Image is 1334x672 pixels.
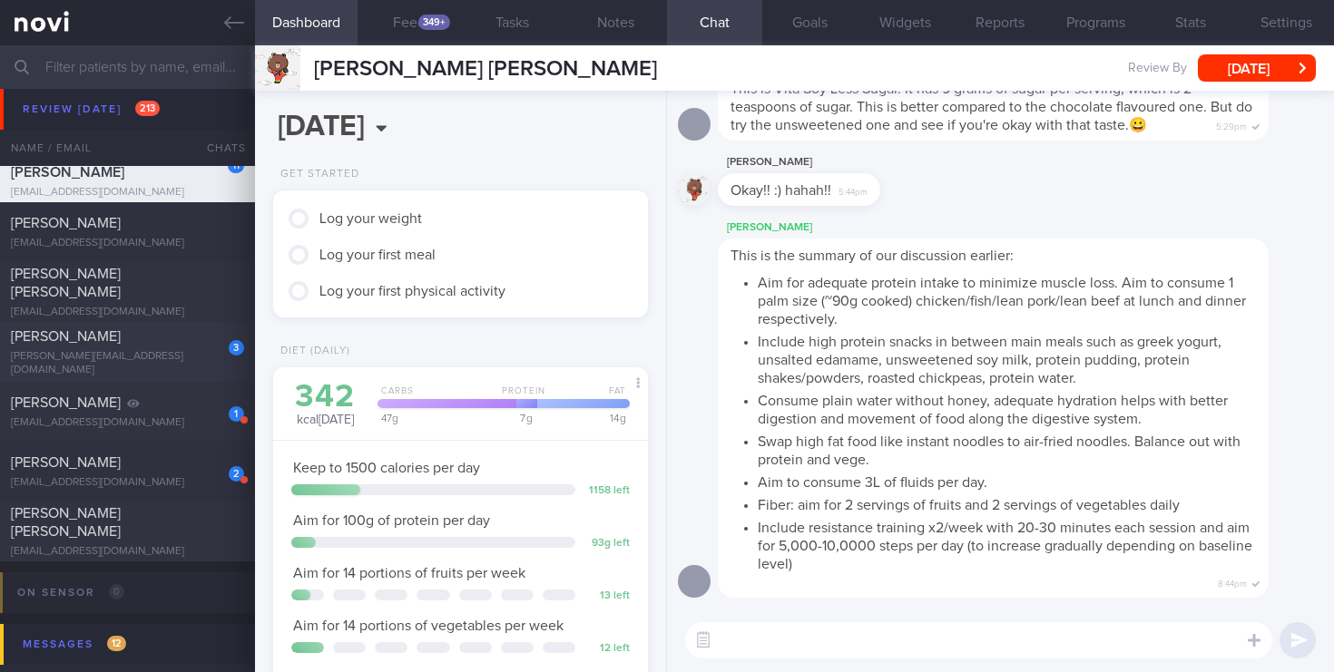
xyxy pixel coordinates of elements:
div: [EMAIL_ADDRESS][DOMAIN_NAME] [11,476,244,490]
span: 5:29pm [1216,116,1247,133]
div: Messages [18,632,131,657]
span: This is Vita Soy Less Sugar. It has 9 grams of sugar per serving, which is 2 teaspoons of sugar. ... [731,82,1252,132]
div: On sensor [13,580,129,605]
div: Carbs [372,385,500,408]
div: 1158 left [584,484,630,498]
div: Diet (Daily) [273,345,350,358]
div: [EMAIL_ADDRESS][DOMAIN_NAME] [11,126,244,140]
li: Consume plain water without honey, adequate hydration helps with better digestion and movement of... [758,387,1256,428]
div: 2 [229,466,244,482]
li: Aim for adequate protein intake to minimize muscle loss. Aim to consume 1 palm size (~90g cooked)... [758,269,1256,328]
span: [PERSON_NAME] [11,395,121,410]
div: [PERSON_NAME] [718,217,1323,239]
span: This is the summary of our discussion earlier: [731,248,1014,263]
span: 8:44pm [1218,573,1247,590]
div: 1 [229,406,244,422]
li: Swap high fat food like instant noodles to air-fried noodles. Balance out with protein and vege. [758,428,1256,469]
div: 47 g [372,413,516,424]
div: Protein [495,385,547,408]
span: 5:44pm [839,181,868,199]
span: [PERSON_NAME] [11,216,121,230]
div: [EMAIL_ADDRESS][DOMAIN_NAME] [11,186,244,200]
div: [PERSON_NAME] [718,151,935,173]
li: Aim to consume 3L of fluids per day. [758,469,1256,492]
div: 12 left [584,642,630,656]
span: Aim for 14 portions of vegetables per week [293,618,564,633]
div: 11 [228,158,244,173]
div: kcal [DATE] [291,381,359,429]
div: [EMAIL_ADDRESS][DOMAIN_NAME] [11,306,244,319]
span: [PERSON_NAME] [PERSON_NAME] [11,267,121,299]
div: 93 g left [584,537,630,550]
div: Fat [542,385,630,408]
div: [EMAIL_ADDRESS][DOMAIN_NAME] [11,237,244,250]
span: [PERSON_NAME] [11,329,121,344]
span: [PERSON_NAME] [PERSON_NAME] [314,58,657,80]
div: 14 g [532,413,631,424]
div: Get Started [273,168,359,181]
span: [PERSON_NAME] [PERSON_NAME] [11,506,121,539]
li: Include high protein snacks in between main meals such as greek yogurt, unsalted edamame, unsweet... [758,328,1256,387]
div: [EMAIL_ADDRESS][DOMAIN_NAME] [11,416,244,430]
span: Aim for 100g of protein per day [293,513,490,528]
span: 12 [107,636,126,651]
li: Include resistance training x2/week with 20-30 minutes each session and aim for 5,000-10,0000 ste... [758,514,1256,573]
span: Keep to 1500 calories per day [293,461,480,475]
div: 7 g [511,413,537,424]
div: 3 [229,340,244,355]
div: 342 [291,381,359,413]
div: [PERSON_NAME][EMAIL_ADDRESS][DOMAIN_NAME] [11,350,244,377]
span: [PERSON_NAME] [PERSON_NAME] [11,147,124,180]
button: [DATE] [1198,54,1316,82]
li: Fiber: aim for 2 servings of fruits and 2 servings of vegetables daily [758,492,1256,514]
span: 0 [109,584,124,599]
div: [EMAIL_ADDRESS][DOMAIN_NAME] [11,545,244,559]
span: Okay!! :) hahah!! [731,183,831,198]
span: Aim for 14 portions of fruits per week [293,566,525,580]
div: 13 left [584,589,630,603]
span: [PERSON_NAME] [11,455,121,470]
span: Review By [1128,61,1187,77]
div: 349+ [418,15,450,30]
